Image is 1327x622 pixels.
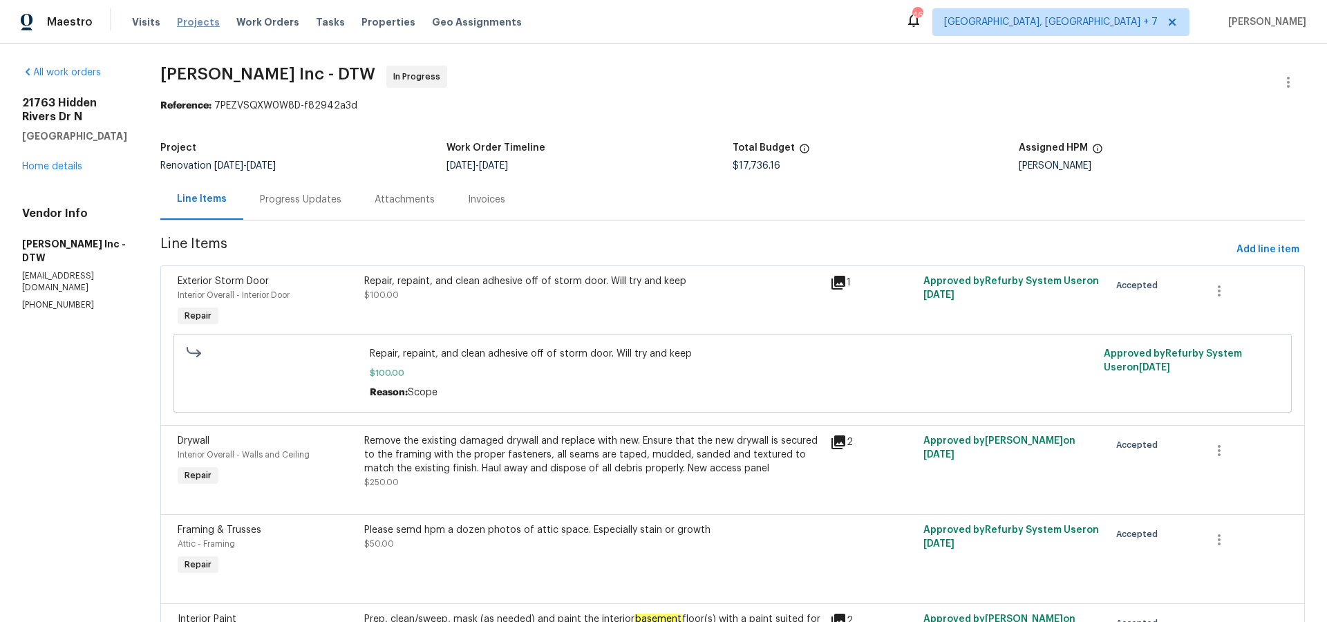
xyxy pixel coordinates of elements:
div: 7PEZVSQXW0W8D-f82942a3d [160,99,1305,113]
p: [EMAIL_ADDRESS][DOMAIN_NAME] [22,270,127,294]
span: [DATE] [247,161,276,171]
h5: [PERSON_NAME] Inc - DTW [22,237,127,265]
span: Line Items [160,237,1231,263]
span: In Progress [393,70,446,84]
span: Approved by Refurby System User on [923,525,1099,549]
span: Attic - Framing [178,540,235,548]
h4: Vendor Info [22,207,127,220]
span: [PERSON_NAME] [1223,15,1306,29]
div: Attachments [375,193,435,207]
h2: 21763 Hidden Rivers Dr N [22,96,127,124]
h5: Work Order Timeline [446,143,545,153]
span: $250.00 [364,478,399,487]
span: Approved by Refurby System User on [923,276,1099,300]
h5: Total Budget [733,143,795,153]
span: Drywall [178,436,209,446]
div: Please semd hpm a dozen photos of attic space. Especially stain or growth [364,523,822,537]
span: Accepted [1116,527,1163,541]
span: Interior Overall - Walls and Ceiling [178,451,310,459]
span: Reason: [370,388,408,397]
span: Accepted [1116,438,1163,452]
div: Remove the existing damaged drywall and replace with new. Ensure that the new drywall is secured ... [364,434,822,475]
span: $100.00 [370,366,1095,380]
span: [DATE] [923,450,954,460]
div: 1 [830,274,915,291]
span: Maestro [47,15,93,29]
span: $50.00 [364,540,394,548]
button: Add line item [1231,237,1305,263]
span: [DATE] [923,539,954,549]
span: Repair [179,469,217,482]
span: Exterior Storm Door [178,276,269,286]
span: [DATE] [214,161,243,171]
span: Framing & Trusses [178,525,261,535]
span: - [214,161,276,171]
span: Repair [179,558,217,572]
div: Invoices [468,193,505,207]
span: Geo Assignments [432,15,522,29]
span: $100.00 [364,291,399,299]
div: [PERSON_NAME] [1019,161,1305,171]
span: Properties [361,15,415,29]
span: Approved by Refurby System User on [1104,349,1242,373]
span: Visits [132,15,160,29]
span: $17,736.16 [733,161,780,171]
span: Scope [408,388,437,397]
span: Accepted [1116,279,1163,292]
span: Work Orders [236,15,299,29]
span: [PERSON_NAME] Inc - DTW [160,66,375,82]
span: Repair, repaint, and clean adhesive off of storm door. Will try and keep [370,347,1095,361]
span: [DATE] [1139,363,1170,373]
span: [GEOGRAPHIC_DATA], [GEOGRAPHIC_DATA] + 7 [944,15,1158,29]
span: Approved by [PERSON_NAME] on [923,436,1075,460]
span: Projects [177,15,220,29]
span: [DATE] [446,161,476,171]
div: Progress Updates [260,193,341,207]
h5: Project [160,143,196,153]
span: Repair [179,309,217,323]
a: Home details [22,162,82,171]
div: Repair, repaint, and clean adhesive off of storm door. Will try and keep [364,274,822,288]
span: Add line item [1236,241,1299,258]
span: Interior Overall - Interior Door [178,291,290,299]
span: Renovation [160,161,276,171]
span: [DATE] [479,161,508,171]
div: 46 [912,8,922,22]
div: Line Items [177,192,227,206]
span: The hpm assigned to this work order. [1092,143,1103,161]
span: The total cost of line items that have been proposed by Opendoor. This sum includes line items th... [799,143,810,161]
span: Tasks [316,17,345,27]
span: - [446,161,508,171]
span: [DATE] [923,290,954,300]
h5: [GEOGRAPHIC_DATA] [22,129,127,143]
a: All work orders [22,68,101,77]
div: 2 [830,434,915,451]
p: [PHONE_NUMBER] [22,299,127,311]
h5: Assigned HPM [1019,143,1088,153]
b: Reference: [160,101,211,111]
